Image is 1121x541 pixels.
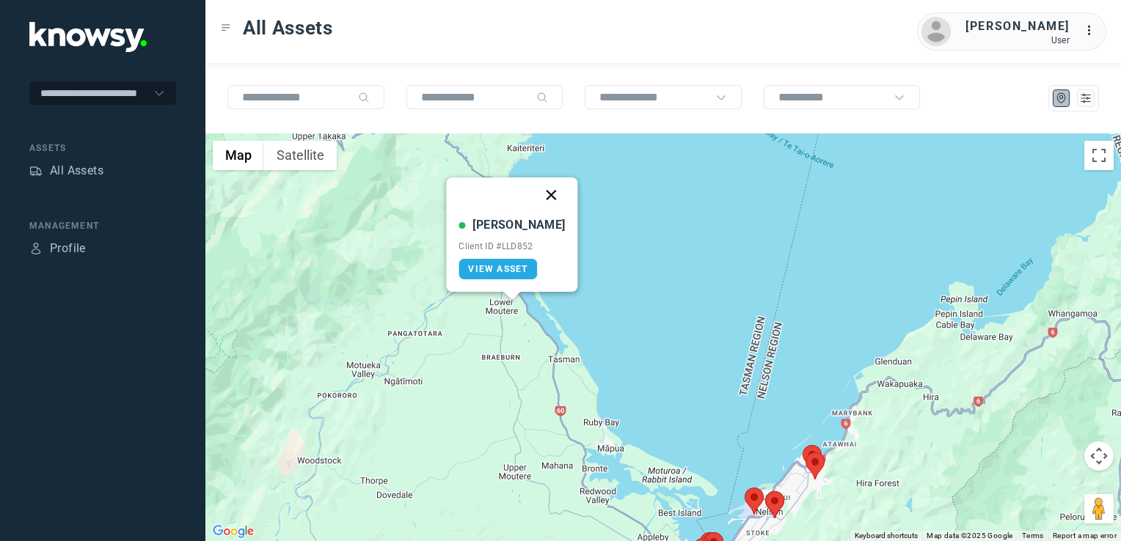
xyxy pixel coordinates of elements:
[1055,92,1068,105] div: Map
[1084,494,1114,523] button: Drag Pegman onto the map to open Street View
[29,164,43,177] div: Assets
[1084,441,1114,471] button: Map camera controls
[221,23,231,33] div: Toggle Menu
[29,162,103,180] a: AssetsAll Assets
[965,35,1070,45] div: User
[1084,141,1114,170] button: Toggle fullscreen view
[1085,25,1100,36] tspan: ...
[29,219,176,232] div: Management
[472,216,565,234] div: [PERSON_NAME]
[1084,22,1102,40] div: :
[1022,531,1044,540] a: Terms (opens in new tab)
[1053,531,1117,540] a: Report a map error
[209,522,258,541] a: Open this area in Google Maps (opens a new window)
[1084,22,1102,42] div: :
[459,259,537,279] a: View Asset
[29,141,176,155] div: Assets
[927,531,1012,540] span: Map data ©2025 Google
[50,162,103,180] div: All Assets
[855,531,918,541] button: Keyboard shortcuts
[209,522,258,541] img: Google
[264,141,337,170] button: Show satellite imagery
[50,240,86,257] div: Profile
[29,22,147,52] img: Application Logo
[468,264,527,274] span: View Asset
[243,15,333,41] span: All Assets
[29,240,86,257] a: ProfileProfile
[358,92,370,103] div: Search
[213,141,264,170] button: Show street map
[1079,92,1092,105] div: List
[921,17,951,46] img: avatar.png
[536,92,548,103] div: Search
[29,242,43,255] div: Profile
[965,18,1070,35] div: [PERSON_NAME]
[534,177,569,213] button: Close
[459,241,565,251] div: Client ID #LLD852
